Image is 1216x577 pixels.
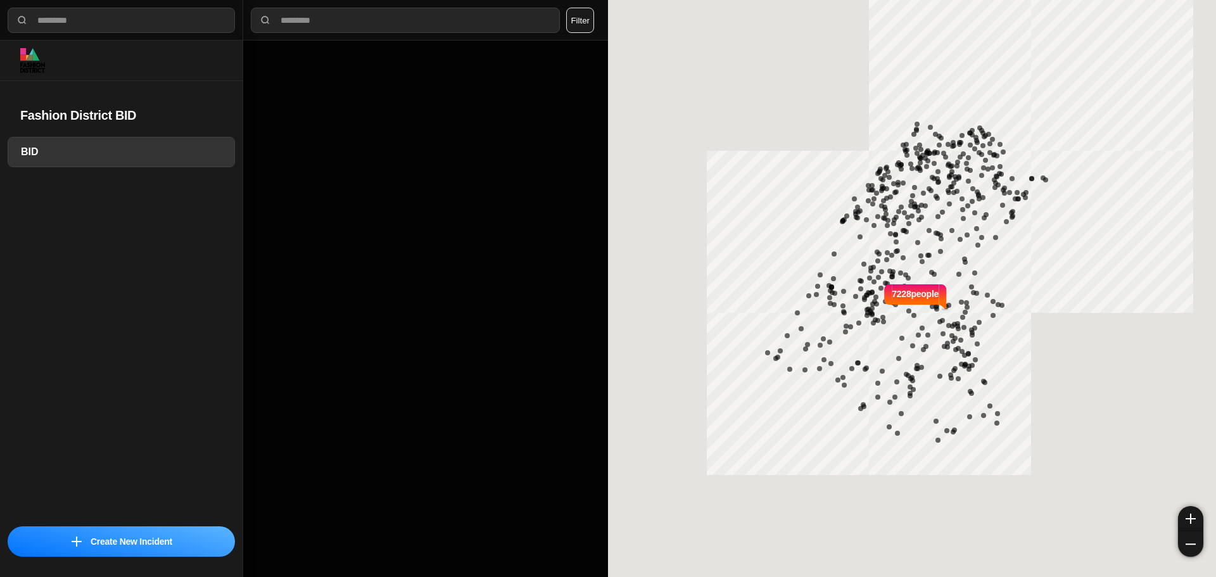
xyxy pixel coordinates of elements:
[72,536,82,547] img: icon
[939,282,948,310] img: notch
[1186,514,1196,524] img: zoom-in
[21,144,222,160] h3: BID
[20,48,45,73] img: logo
[892,288,939,315] p: 7228 people
[1178,531,1203,557] button: zoom-out
[1178,506,1203,531] button: zoom-in
[882,282,892,310] img: notch
[8,137,235,167] a: BID
[20,106,222,124] h2: Fashion District BID
[259,14,272,27] img: search
[566,8,594,33] button: Filter
[1186,539,1196,549] img: zoom-out
[91,535,172,548] p: Create New Incident
[16,14,28,27] img: search
[8,526,235,557] button: iconCreate New Incident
